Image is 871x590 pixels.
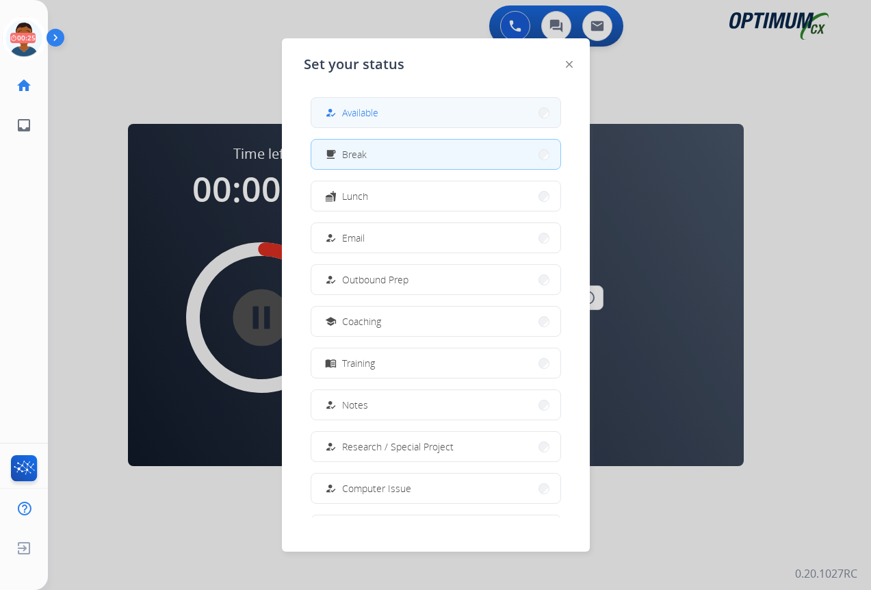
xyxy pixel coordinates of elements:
[342,439,454,454] span: Research / Special Project
[324,399,336,411] mat-icon: how_to_reg
[311,515,560,545] button: Internet Issue
[342,272,408,287] span: Outbound Prep
[311,140,560,169] button: Break
[324,316,336,327] mat-icon: school
[311,265,560,294] button: Outbound Prep
[795,565,857,582] p: 0.20.1027RC
[342,231,365,245] span: Email
[311,307,560,336] button: Coaching
[16,77,32,94] mat-icon: home
[566,61,573,68] img: close-button
[311,223,560,253] button: Email
[342,189,368,203] span: Lunch
[342,356,375,370] span: Training
[342,481,411,496] span: Computer Issue
[311,432,560,461] button: Research / Special Project
[304,55,404,74] span: Set your status
[324,190,336,202] mat-icon: fastfood
[342,398,368,412] span: Notes
[324,232,336,244] mat-icon: how_to_reg
[311,98,560,127] button: Available
[311,474,560,503] button: Computer Issue
[324,107,336,118] mat-icon: how_to_reg
[342,314,381,329] span: Coaching
[324,441,336,452] mat-icon: how_to_reg
[324,483,336,494] mat-icon: how_to_reg
[342,147,367,162] span: Break
[324,274,336,285] mat-icon: how_to_reg
[311,181,560,211] button: Lunch
[342,105,378,120] span: Available
[324,149,336,160] mat-icon: free_breakfast
[311,348,560,378] button: Training
[16,117,32,133] mat-icon: inbox
[311,390,560,420] button: Notes
[324,357,336,369] mat-icon: menu_book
